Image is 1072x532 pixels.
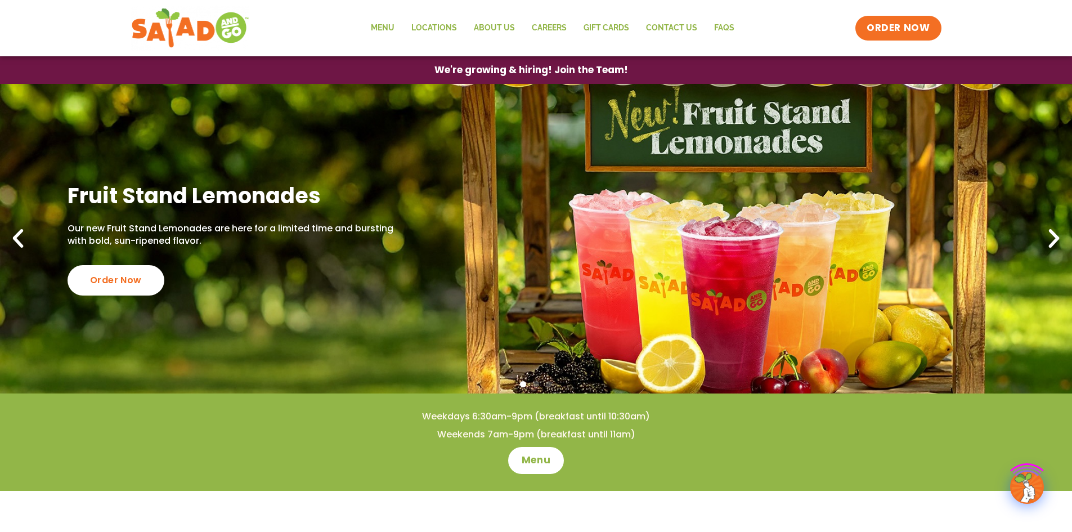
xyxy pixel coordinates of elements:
[520,381,526,387] span: Go to slide 1
[867,21,930,35] span: ORDER NOW
[68,222,399,248] p: Our new Fruit Stand Lemonades are here for a limited time and bursting with bold, sun-ripened fla...
[68,182,399,209] h2: Fruit Stand Lemonades
[403,15,465,41] a: Locations
[533,381,539,387] span: Go to slide 2
[434,65,628,75] span: We're growing & hiring! Join the Team!
[546,381,552,387] span: Go to slide 3
[1042,226,1066,251] div: Next slide
[68,265,164,296] div: Order Now
[706,15,743,41] a: FAQs
[638,15,706,41] a: Contact Us
[855,16,941,41] a: ORDER NOW
[575,15,638,41] a: GIFT CARDS
[6,226,30,251] div: Previous slide
[465,15,523,41] a: About Us
[131,6,250,51] img: new-SAG-logo-768×292
[362,15,403,41] a: Menu
[362,15,743,41] nav: Menu
[418,57,645,83] a: We're growing & hiring! Join the Team!
[523,15,575,41] a: Careers
[522,454,550,467] span: Menu
[23,428,1049,441] h4: Weekends 7am-9pm (breakfast until 11am)
[508,447,564,474] a: Menu
[23,410,1049,423] h4: Weekdays 6:30am-9pm (breakfast until 10:30am)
